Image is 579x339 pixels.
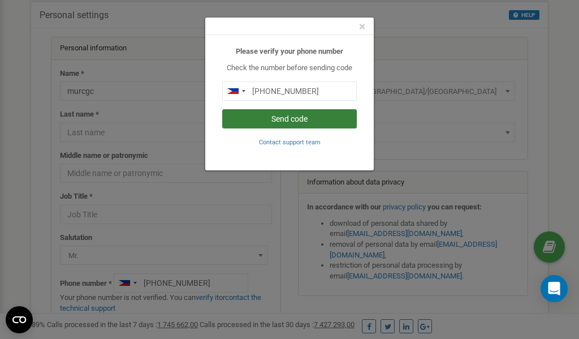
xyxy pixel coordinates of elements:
div: Telephone country code [223,82,249,100]
p: Check the number before sending code [222,63,357,74]
b: Please verify your phone number [236,47,343,55]
small: Contact support team [259,139,321,146]
button: Close [359,21,365,33]
input: 0905 123 4567 [222,81,357,101]
span: × [359,20,365,33]
a: Contact support team [259,138,321,146]
button: Open CMP widget [6,306,33,333]
div: Open Intercom Messenger [541,275,568,302]
button: Send code [222,109,357,128]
